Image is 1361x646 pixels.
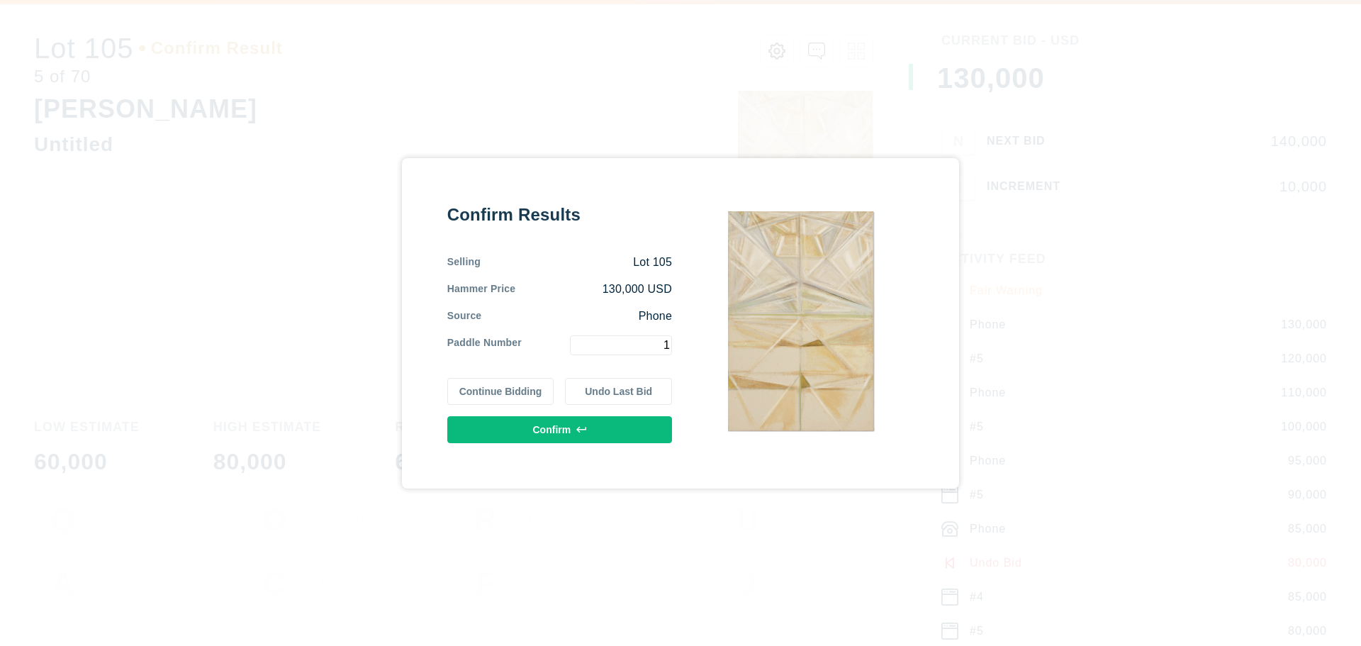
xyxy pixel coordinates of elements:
div: Confirm Results [447,204,672,226]
div: 130,000 USD [515,282,672,297]
div: Phone [481,308,672,324]
button: Undo Last Bid [565,378,672,405]
div: Paddle Number [447,335,522,355]
div: Hammer Price [447,282,516,297]
div: Lot 105 [481,255,672,270]
div: Selling [447,255,481,270]
div: Source [447,308,482,324]
button: Continue Bidding [447,378,554,405]
button: Confirm [447,416,672,443]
